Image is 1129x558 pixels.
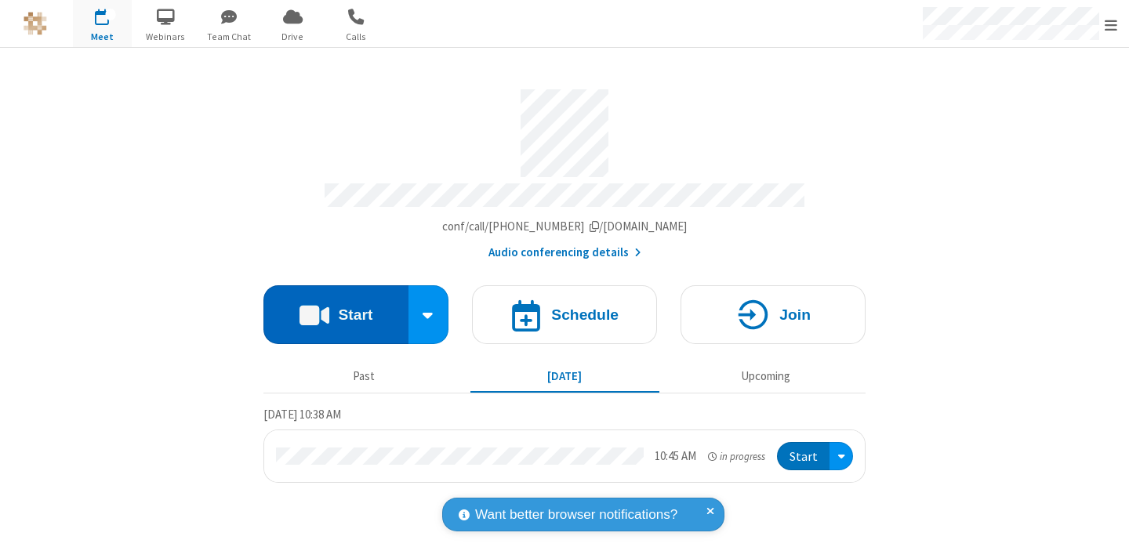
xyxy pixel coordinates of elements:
span: Want better browser notifications? [475,505,677,525]
span: Calls [327,30,386,44]
button: Start [777,442,830,471]
span: Drive [263,30,322,44]
em: in progress [708,449,765,464]
span: Meet [73,30,132,44]
h4: Schedule [551,307,619,322]
h4: Join [779,307,811,322]
section: Today's Meetings [263,405,866,484]
button: Upcoming [671,361,860,391]
button: [DATE] [470,361,659,391]
h4: Start [338,307,372,322]
div: 1 [106,9,116,20]
span: Copy my meeting room link [442,219,688,234]
span: [DATE] 10:38 AM [263,407,341,422]
span: Webinars [136,30,195,44]
img: QA Selenium DO NOT DELETE OR CHANGE [24,12,47,35]
div: 10:45 AM [655,447,696,466]
button: Past [270,361,459,391]
div: Open menu [830,442,853,471]
span: Team Chat [200,30,259,44]
button: Join [681,285,866,344]
button: Audio conferencing details [488,244,641,262]
div: Start conference options [408,285,449,344]
button: Schedule [472,285,657,344]
section: Account details [263,78,866,262]
button: Copy my meeting room linkCopy my meeting room link [442,218,688,236]
button: Start [263,285,408,344]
